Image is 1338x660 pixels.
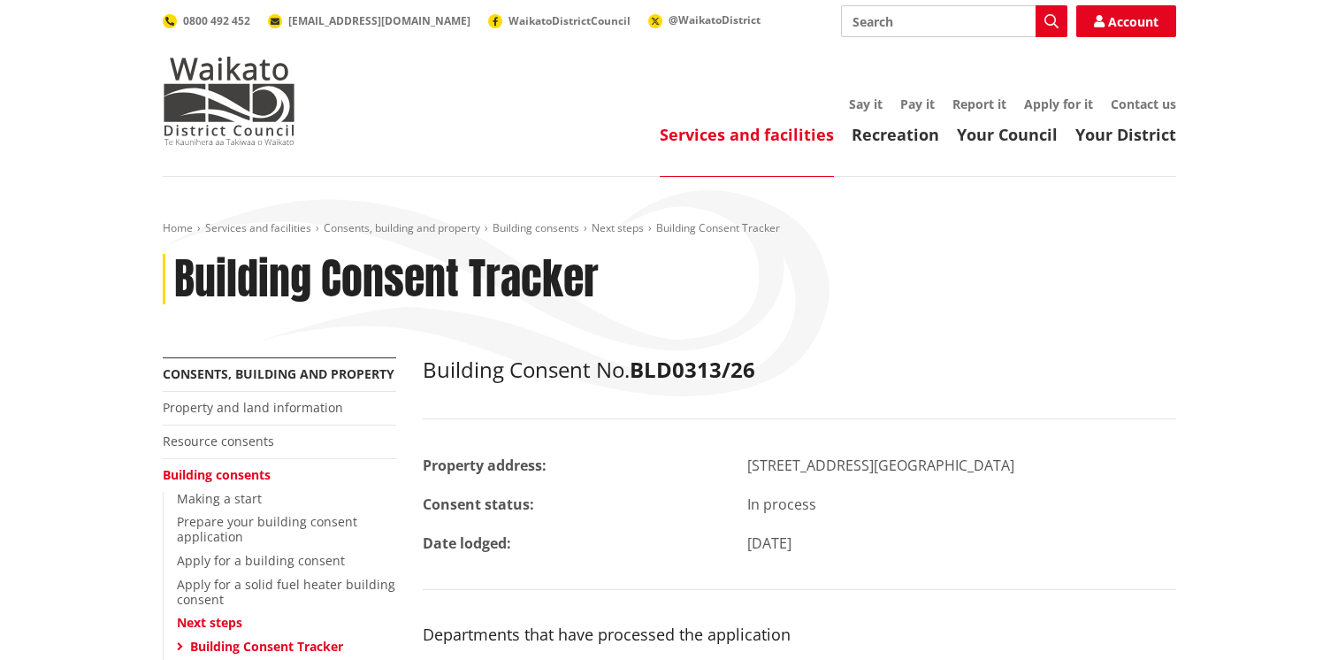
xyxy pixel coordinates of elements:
nav: breadcrumb [163,221,1176,236]
div: [STREET_ADDRESS][GEOGRAPHIC_DATA] [734,455,1189,476]
a: Contact us [1111,96,1176,112]
a: Account [1076,5,1176,37]
a: Services and facilities [205,220,311,235]
h2: Building Consent No. [423,357,1176,383]
a: Consents, building and property [163,365,394,382]
a: Property and land information [163,399,343,416]
strong: Consent status: [423,495,534,514]
div: In process [734,494,1189,515]
a: Building consents [163,466,271,483]
div: [DATE] [734,533,1189,554]
a: Building consents [493,220,579,235]
a: Apply for a building consent [177,552,345,569]
a: Apply for it [1024,96,1093,112]
h3: Departments that have processed the application [423,625,1176,645]
span: Building Consent Tracker [656,220,780,235]
a: Building Consent Tracker [190,638,343,655]
strong: Date lodged: [423,533,511,553]
a: Next steps [592,220,644,235]
a: Making a start [177,490,262,507]
a: Services and facilities [660,124,834,145]
strong: BLD0313/26 [630,355,755,384]
a: Your Council [957,124,1058,145]
a: Apply for a solid fuel heater building consent​ [177,576,395,608]
input: Search input [841,5,1067,37]
strong: Property address: [423,456,547,475]
a: Home [163,220,193,235]
a: Prepare your building consent application [177,513,357,545]
span: @WaikatoDistrict [669,12,761,27]
a: Pay it [900,96,935,112]
a: Recreation [852,124,939,145]
a: Next steps [177,614,242,631]
a: 0800 492 452 [163,13,250,28]
a: WaikatoDistrictCouncil [488,13,631,28]
a: @WaikatoDistrict [648,12,761,27]
a: Consents, building and property [324,220,480,235]
img: Waikato District Council - Te Kaunihera aa Takiwaa o Waikato [163,57,295,145]
h1: Building Consent Tracker [174,254,599,305]
a: [EMAIL_ADDRESS][DOMAIN_NAME] [268,13,470,28]
span: 0800 492 452 [183,13,250,28]
a: Say it [849,96,883,112]
a: Your District [1075,124,1176,145]
a: Resource consents [163,433,274,449]
a: Report it [952,96,1006,112]
span: WaikatoDistrictCouncil [508,13,631,28]
span: [EMAIL_ADDRESS][DOMAIN_NAME] [288,13,470,28]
